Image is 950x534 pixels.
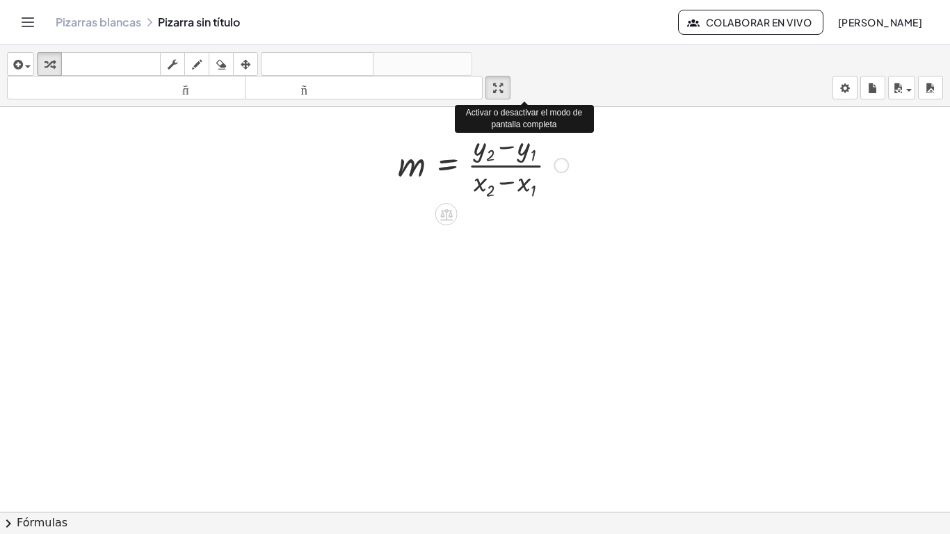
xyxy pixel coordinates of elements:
[245,76,483,99] button: tamaño_del_formato
[10,81,242,95] font: tamaño_del_formato
[678,10,823,35] button: Colaborar en vivo
[838,16,922,29] font: [PERSON_NAME]
[7,76,245,99] button: tamaño_del_formato
[248,81,480,95] font: tamaño_del_formato
[65,58,157,71] font: teclado
[435,203,458,225] div: Apply the same math to both sides of the equation
[17,11,39,33] button: Cambiar navegación
[17,516,67,529] font: Fórmulas
[56,15,141,29] a: Pizarras blancas
[261,52,373,76] button: deshacer
[826,10,933,35] button: [PERSON_NAME]
[706,16,812,29] font: Colaborar en vivo
[376,58,469,71] font: rehacer
[373,52,472,76] button: rehacer
[466,108,582,129] font: Activar o desactivar el modo de pantalla completa
[264,58,370,71] font: deshacer
[61,52,161,76] button: teclado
